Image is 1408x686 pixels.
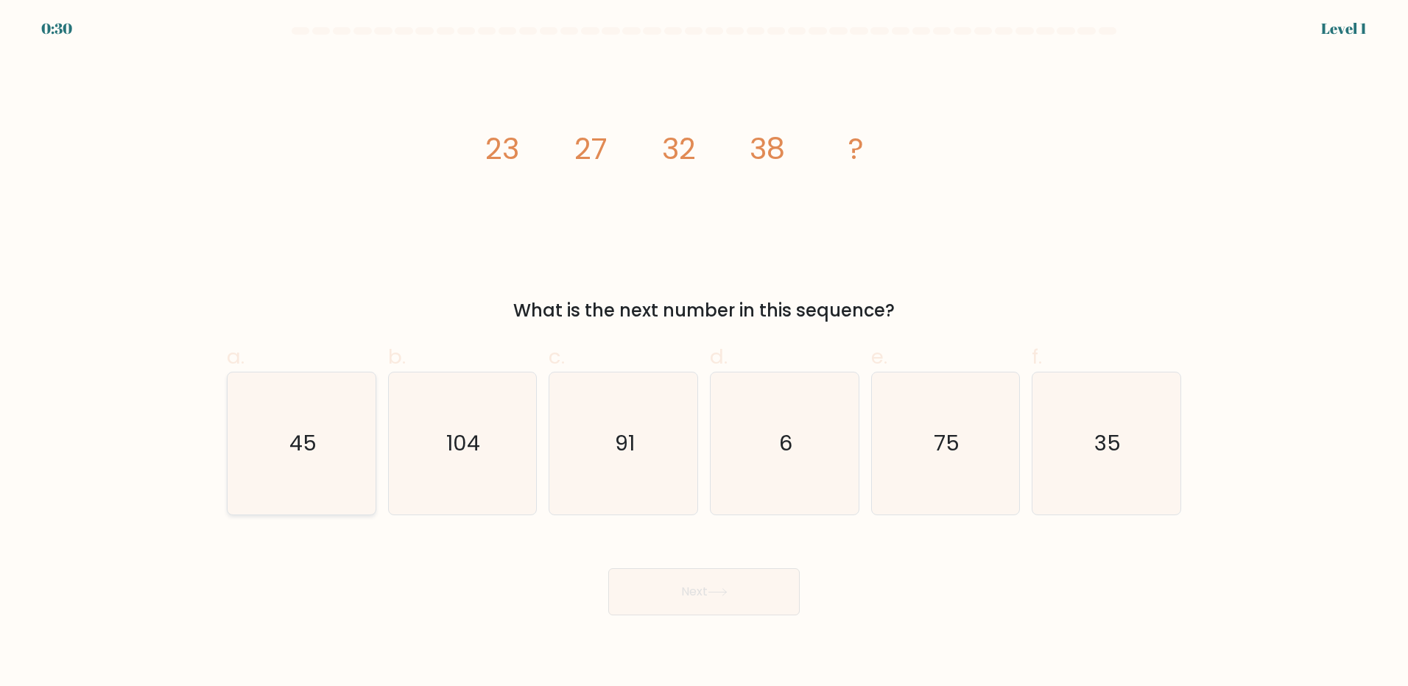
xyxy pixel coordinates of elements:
tspan: 23 [485,128,519,169]
span: c. [549,342,565,371]
div: Level 1 [1321,18,1367,40]
span: d. [710,342,728,371]
div: 0:30 [41,18,72,40]
text: 91 [615,428,635,458]
span: e. [871,342,887,371]
tspan: 32 [662,128,696,169]
span: f. [1032,342,1042,371]
text: 45 [289,428,317,458]
text: 104 [447,428,481,458]
div: What is the next number in this sequence? [236,297,1172,324]
button: Next [608,568,800,615]
tspan: ? [848,128,864,169]
text: 75 [934,428,960,458]
tspan: 27 [574,128,608,169]
span: a. [227,342,244,371]
text: 6 [779,428,792,458]
span: b. [388,342,406,371]
tspan: 38 [750,128,785,169]
text: 35 [1095,428,1122,458]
